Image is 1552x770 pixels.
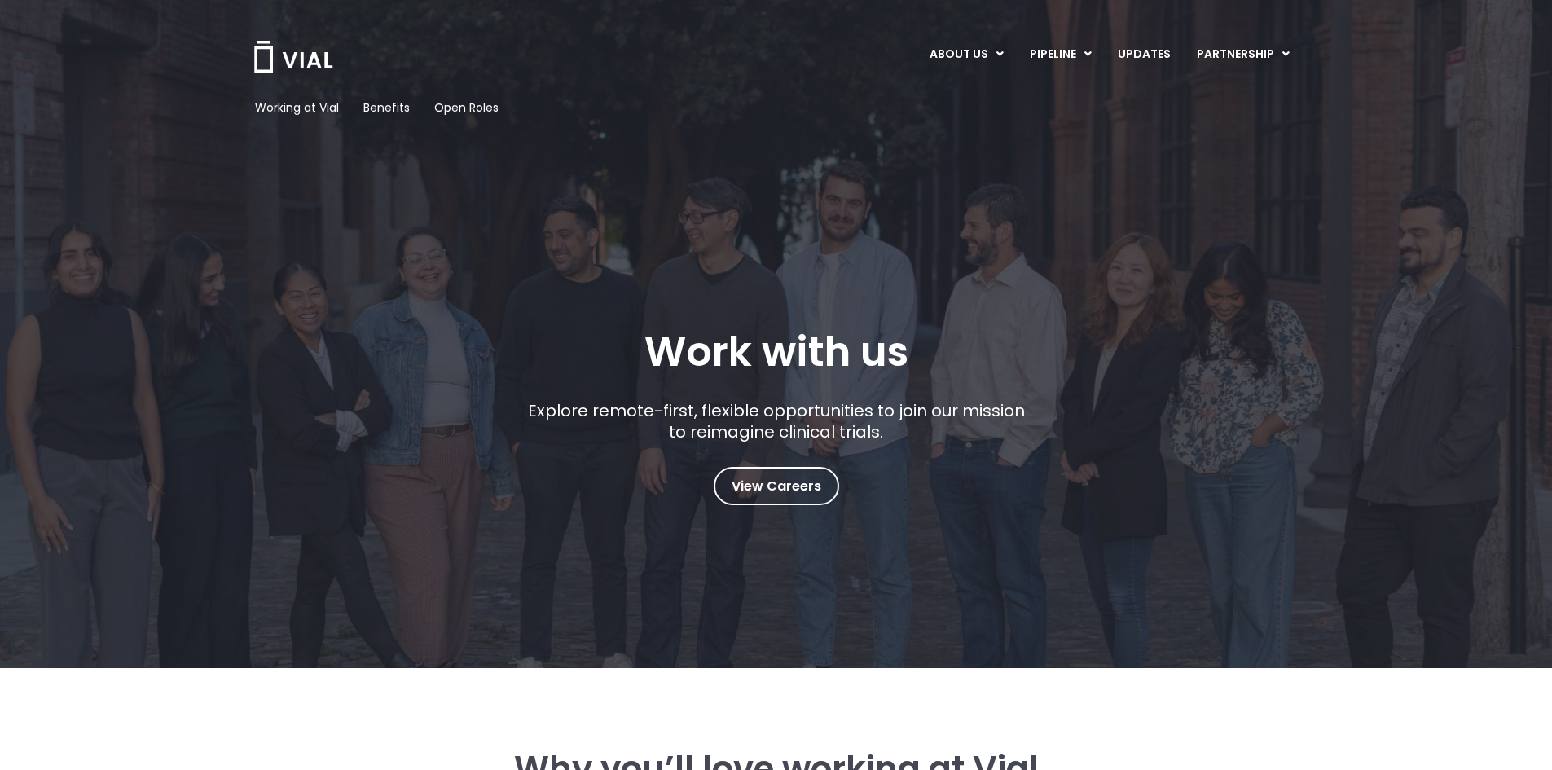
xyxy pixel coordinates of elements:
p: Explore remote-first, flexible opportunities to join our mission to reimagine clinical trials. [521,400,1031,442]
h1: Work with us [644,328,908,376]
a: Benefits [363,99,410,117]
a: PIPELINEMenu Toggle [1017,41,1104,68]
a: ABOUT USMenu Toggle [917,41,1016,68]
a: PARTNERSHIPMenu Toggle [1184,41,1303,68]
img: Vial Logo [253,41,334,73]
a: UPDATES [1105,41,1183,68]
a: View Careers [714,467,839,505]
a: Working at Vial [255,99,339,117]
span: View Careers [732,476,821,497]
a: Open Roles [434,99,499,117]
